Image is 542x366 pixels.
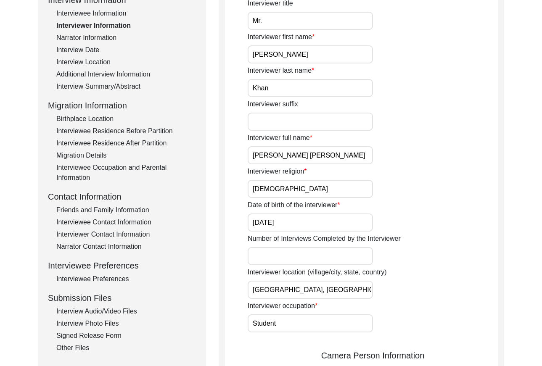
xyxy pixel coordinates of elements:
div: Interviewee Contact Information [56,217,196,227]
div: Submission Files [48,292,196,304]
div: Narrator Information [56,33,196,43]
div: Interviewee Residence Before Partition [56,126,196,136]
label: Interviewer suffix [248,99,298,109]
div: Migration Information [48,99,196,112]
div: Interviewer Contact Information [56,229,196,240]
div: Interview Summary/Abstract [56,82,196,92]
div: Friends and Family Information [56,205,196,215]
div: Narrator Contact Information [56,242,196,252]
div: Interviewer Information [56,21,196,31]
div: Interviewee Preferences [48,259,196,272]
label: Interviewer occupation [248,301,317,311]
div: Migration Details [56,150,196,161]
label: Date of birth of the interviewer [248,200,340,210]
div: Interviewee Preferences [56,274,196,284]
div: Birthplace Location [56,114,196,124]
label: Number of Interviews Completed by the Interviewer [248,234,401,244]
div: Other Files [56,343,196,353]
div: Interviewee Information [56,8,196,18]
div: Interviewee Occupation and Parental Information [56,163,196,183]
div: Additional Interview Information [56,69,196,79]
label: Interviewer first name [248,32,315,42]
label: Interviewer location (village/city, state, country) [248,267,387,277]
div: Interview Audio/Video Files [56,306,196,316]
label: Interviewer religion [248,166,307,176]
div: Contact Information [48,190,196,203]
div: Interview Location [56,57,196,67]
label: Interviewer full name [248,133,312,143]
div: Signed Release Form [56,331,196,341]
div: Interview Photo Files [56,319,196,329]
div: Interview Date [56,45,196,55]
div: Interviewee Residence After Partition [56,138,196,148]
div: Camera Person Information [248,349,498,362]
label: Interviewer last name [248,66,314,76]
